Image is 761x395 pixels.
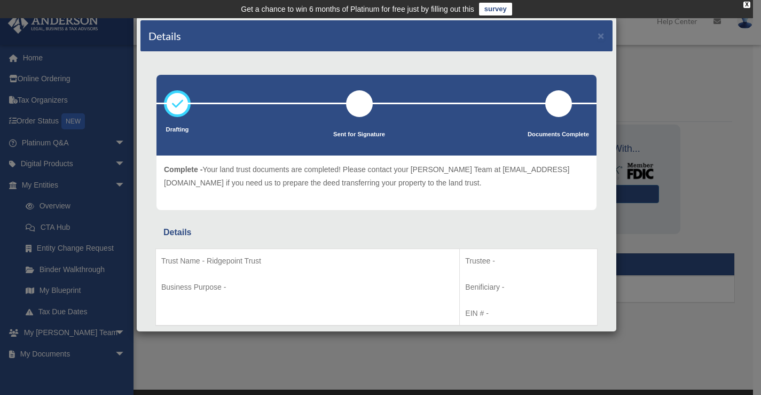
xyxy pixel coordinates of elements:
[528,129,589,140] p: Documents Complete
[598,30,605,41] button: ×
[161,281,454,294] p: Business Purpose -
[163,225,590,240] div: Details
[164,163,589,189] p: Your land trust documents are completed! Please contact your [PERSON_NAME] Team at [EMAIL_ADDRESS...
[164,125,191,135] p: Drafting
[333,129,385,140] p: Sent for Signature
[161,254,454,268] p: Trust Name - Ridgepoint Trust
[148,28,181,43] h4: Details
[479,3,512,16] a: survey
[465,281,592,294] p: Benificiary -
[241,3,474,16] div: Get a chance to win 6 months of Platinum for free just by filling out this
[465,254,592,268] p: Trustee -
[164,165,202,174] span: Complete -
[465,307,592,320] p: EIN # -
[743,2,750,8] div: close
